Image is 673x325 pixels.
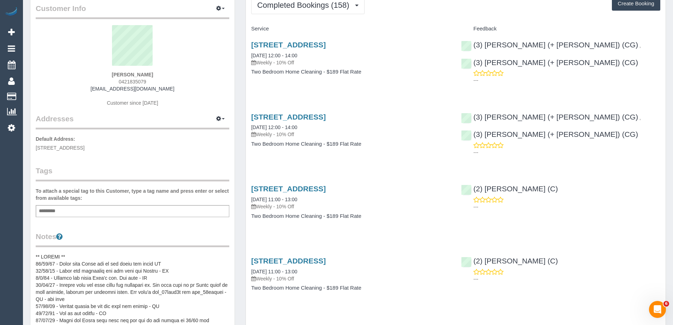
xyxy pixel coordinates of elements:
strong: [PERSON_NAME] [112,72,153,77]
h4: Two Bedroom Home Cleaning - $189 Flat Rate [251,213,450,219]
legend: Tags [36,166,229,181]
span: Customer since [DATE] [107,100,158,106]
p: --- [473,203,660,210]
h4: Two Bedroom Home Cleaning - $189 Flat Rate [251,285,450,291]
span: [STREET_ADDRESS] [36,145,84,151]
p: Weekly - 10% Off [251,131,450,138]
p: Weekly - 10% Off [251,203,450,210]
h4: Service [251,26,450,32]
a: (3) [PERSON_NAME] (+ [PERSON_NAME]) (CG) [461,58,638,66]
iframe: Intercom live chat [649,301,666,318]
span: , [639,43,641,48]
a: [STREET_ADDRESS] [251,257,326,265]
a: [STREET_ADDRESS] [251,113,326,121]
p: --- [473,149,660,156]
a: [DATE] 11:00 - 13:00 [251,269,297,274]
span: 6 [663,301,669,307]
span: , [639,115,641,121]
a: [DATE] 11:00 - 13:00 [251,197,297,202]
legend: Customer Info [36,3,229,19]
p: Weekly - 10% Off [251,275,450,282]
span: 0421835079 [119,79,146,85]
a: (3) [PERSON_NAME] (+ [PERSON_NAME]) (CG) [461,113,638,121]
a: [STREET_ADDRESS] [251,41,326,49]
a: (2) [PERSON_NAME] (C) [461,185,558,193]
p: --- [473,77,660,84]
a: (3) [PERSON_NAME] (+ [PERSON_NAME]) (CG) [461,41,638,49]
h4: Two Bedroom Home Cleaning - $189 Flat Rate [251,141,450,147]
a: [DATE] 12:00 - 14:00 [251,53,297,58]
span: Completed Bookings (158) [257,1,353,10]
label: Default Address: [36,135,75,143]
p: --- [473,275,660,283]
a: (2) [PERSON_NAME] (C) [461,257,558,265]
h4: Feedback [461,26,660,32]
h4: Two Bedroom Home Cleaning - $189 Flat Rate [251,69,450,75]
p: Weekly - 10% Off [251,59,450,66]
legend: Notes [36,231,229,247]
a: [EMAIL_ADDRESS][DOMAIN_NAME] [90,86,174,92]
a: (3) [PERSON_NAME] (+ [PERSON_NAME]) (CG) [461,130,638,138]
a: [DATE] 12:00 - 14:00 [251,124,297,130]
a: [STREET_ADDRESS] [251,185,326,193]
label: To attach a special tag to this Customer, type a tag name and press enter or select from availabl... [36,187,229,202]
img: Automaid Logo [4,7,18,17]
